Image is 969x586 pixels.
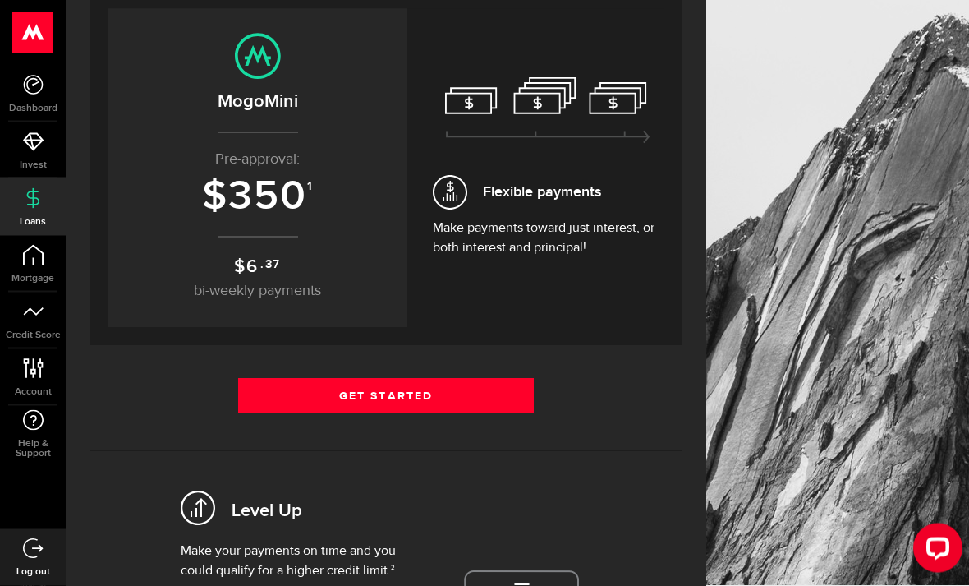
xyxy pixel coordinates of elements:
[900,517,969,586] iframe: LiveChat chat widget
[202,173,228,222] span: $
[181,542,411,582] p: Make your payments on time and you could qualify for a higher credit limit.
[391,565,395,572] sup: 2
[234,256,246,279] span: $
[125,89,391,116] h2: MogoMini
[228,173,307,222] span: 350
[483,182,601,204] span: Flexible payments
[194,284,321,299] span: bi-weekly payments
[125,150,391,172] p: Pre-approval:
[307,180,314,195] sup: 1
[246,256,259,279] span: 6
[232,500,302,525] h2: Level Up
[238,379,534,413] a: Get Started
[433,219,663,259] p: Make payments toward just interest, or both interest and principal!
[260,256,281,275] sup: .37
